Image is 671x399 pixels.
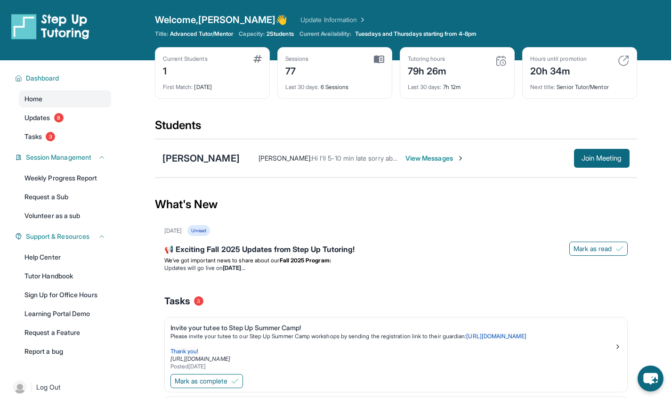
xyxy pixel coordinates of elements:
span: Mark as complete [175,376,227,386]
p: [PERSON_NAME] I just matched with a student! [530,363,624,379]
span: Mark as read [574,244,612,253]
span: Welcome, [PERSON_NAME] 👋 [155,13,288,26]
a: [URL][DOMAIN_NAME] [466,333,526,340]
button: Support & Resources [22,232,105,241]
a: Sign Up for Office Hours [19,286,111,303]
span: View Messages [405,154,464,163]
div: Current Students [163,55,208,63]
span: Capacity: [239,30,265,38]
div: 6 Sessions [285,78,384,91]
a: Invite your tutee to Step Up Summer Camp!Please invite your tutee to our Step Up Summer Camp work... [165,318,627,372]
a: Home [19,90,111,107]
div: 77 [285,63,309,78]
span: 8 [54,113,64,122]
img: card [618,55,629,66]
div: [PERSON_NAME] [162,152,240,165]
a: Request a Sub [19,188,111,205]
img: Mark as complete [231,377,239,385]
span: Last 30 days : [408,83,442,90]
div: Students [155,118,637,138]
button: Join Meeting [574,149,630,168]
a: Report a bug [19,343,111,360]
span: Last 30 days : [285,83,319,90]
div: 20h 34m [530,63,587,78]
span: Session Management [26,153,91,162]
div: 79h 26m [408,63,447,78]
span: Dashboard [26,73,59,83]
a: Tuesdays and Thursdays starting from 4-8pm [353,30,478,38]
div: Hours until promotion [530,55,587,63]
li: Updates will go live on [164,264,628,272]
div: [DATE] [164,227,182,235]
span: 2 Students [267,30,294,38]
span: Tasks [24,132,42,141]
a: Help Center [19,249,111,266]
div: 1 [163,63,208,78]
span: Advanced Tutor/Mentor [170,30,233,38]
img: Chevron Right [357,15,366,24]
button: Session Management [22,153,105,162]
div: Unread [187,225,210,236]
div: [DATE] [163,78,262,91]
span: Home [24,94,42,104]
span: Support & Resources [26,232,89,241]
span: Thank you! [170,348,199,355]
div: 📢 Exciting Fall 2025 Updates from Step Up Tutoring! [164,244,628,257]
span: 3 [194,296,203,306]
div: What's New [155,184,637,225]
strong: [DATE] [223,264,245,271]
div: Sessions [285,55,309,63]
a: Update Information [300,15,366,24]
img: Mark as read [616,245,623,252]
button: Dashboard [22,73,105,83]
span: Log Out [36,383,61,392]
img: Chevron-Right [457,155,464,162]
span: 3 [46,132,55,141]
div: Posted [DATE] [170,363,614,370]
span: Tuesdays and Thursdays starting from 4-8pm [355,30,477,38]
div: 7h 12m [408,78,507,91]
div: Senior Tutor/Mentor [530,78,629,91]
span: | [30,382,32,393]
a: Weekly Progress Report [19,170,111,187]
a: Updates8 [19,109,111,126]
a: |Log Out [9,377,111,398]
span: Updates [24,113,50,122]
div: Tutoring hours [408,55,447,63]
img: user-img [13,381,26,394]
span: [PERSON_NAME] : [259,154,312,162]
span: First Match : [163,83,193,90]
span: Title: [155,30,168,38]
button: chat-button [638,366,663,391]
button: Mark as read [569,242,628,256]
div: Invite your tutee to Step Up Summer Camp! [170,323,614,333]
span: Join Meeting [582,155,622,161]
a: Tasks3 [19,128,111,145]
span: Current Availability: [299,30,351,38]
a: Tutor Handbook [19,268,111,285]
a: Request a Feature [19,324,111,341]
span: We’ve got important news to share about our [164,257,280,264]
img: card [253,55,262,63]
a: [URL][DOMAIN_NAME] [170,355,230,362]
strong: Fall 2025 Program: [280,257,331,264]
img: card [495,55,507,66]
span: Next title : [530,83,556,90]
span: Tasks [164,294,190,308]
img: logo [11,13,89,40]
p: Please invite your tutee to our Step Up Summer Camp workshops by sending the registration link to... [170,333,614,340]
span: Hi I'll 5-10 min late sorry about that [312,154,415,162]
a: Volunteer as a sub [19,207,111,224]
a: Learning Portal Demo [19,305,111,322]
button: Mark as complete [170,374,243,388]
img: card [374,55,384,64]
